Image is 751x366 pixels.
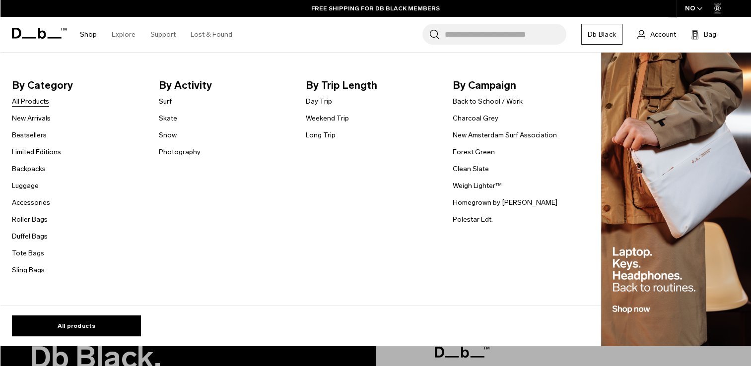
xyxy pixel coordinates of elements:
a: Polestar Edt. [453,214,493,225]
a: Db Black [581,24,622,45]
a: Weekend Trip [306,113,349,123]
a: Charcoal Grey [453,113,498,123]
a: All products [12,315,141,336]
a: Surf [159,96,172,107]
span: By Category [12,77,143,93]
a: Account [637,28,676,40]
a: Backpacks [12,164,46,174]
a: Duffel Bags [12,231,48,242]
a: Explore [112,17,136,52]
a: Skate [159,113,177,123]
span: By Activity [159,77,290,93]
a: Bestsellers [12,130,47,140]
img: Db [601,53,751,347]
a: Tote Bags [12,248,44,258]
button: Bag [691,28,716,40]
a: New Arrivals [12,113,51,123]
a: Photography [159,147,201,157]
a: Support [150,17,176,52]
a: Forest Green [453,147,495,157]
a: Sling Bags [12,265,45,275]
a: Snow [159,130,177,140]
a: Luggage [12,181,39,191]
a: All Products [12,96,49,107]
span: By Trip Length [306,77,437,93]
a: Homegrown by [PERSON_NAME] [453,197,557,208]
span: Account [650,29,676,40]
a: Accessories [12,197,50,208]
a: Day Trip [306,96,332,107]
a: Shop [80,17,97,52]
a: FREE SHIPPING FOR DB BLACK MEMBERS [311,4,440,13]
a: Back to School / Work [453,96,523,107]
a: Long Trip [306,130,336,140]
nav: Main Navigation [72,17,240,52]
a: New Amsterdam Surf Association [453,130,557,140]
a: Clean Slate [453,164,489,174]
a: Limited Editions [12,147,61,157]
a: Lost & Found [191,17,232,52]
span: By Campaign [453,77,584,93]
a: Weigh Lighter™ [453,181,502,191]
a: Roller Bags [12,214,48,225]
span: Bag [704,29,716,40]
